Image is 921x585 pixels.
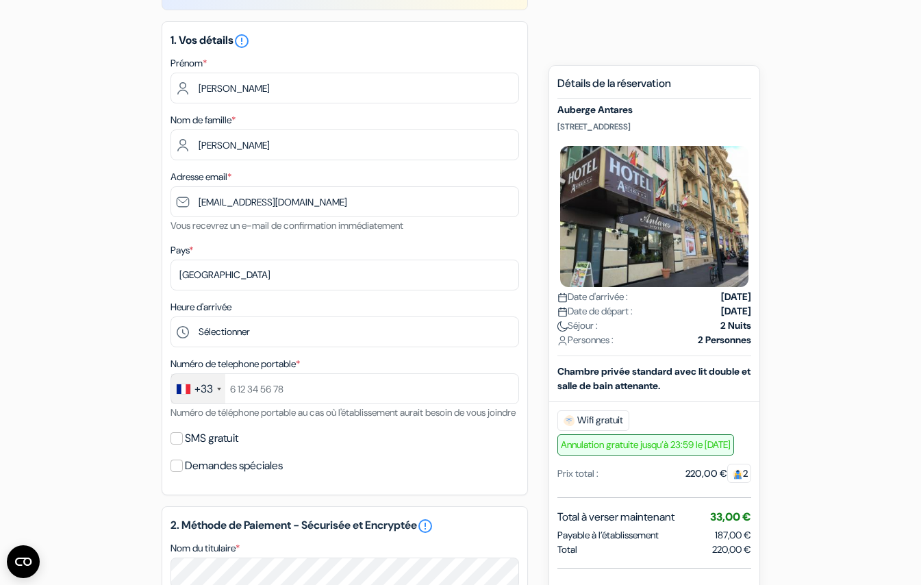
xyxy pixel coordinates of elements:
[171,541,240,556] label: Nom du titulaire
[733,469,743,480] img: guest.svg
[171,33,519,49] h5: 1. Vos détails
[557,104,751,116] h5: Auberge Antares
[185,429,238,448] label: SMS gratuit
[557,509,674,525] span: Total à verser maintenant
[171,243,193,258] label: Pays
[557,304,633,319] span: Date de départ :
[7,545,40,578] button: Ouvrir le widget CMP
[557,307,568,317] img: calendar.svg
[557,434,734,456] span: Annulation gratuite jusqu’à 23:59 le [DATE]
[710,510,751,524] span: 33,00 €
[557,543,577,557] span: Total
[171,300,231,314] label: Heure d'arrivée
[417,518,433,534] a: error_outline
[557,336,568,346] img: user_icon.svg
[234,33,250,49] i: error_outline
[557,121,751,132] p: [STREET_ADDRESS]
[557,292,568,303] img: calendar.svg
[715,529,751,541] span: 187,00 €
[721,290,751,304] strong: [DATE]
[185,456,283,475] label: Demandes spéciales
[564,415,575,426] img: free_wifi.svg
[171,219,403,232] small: Vous recevrez un e-mail de confirmation immédiatement
[721,304,751,319] strong: [DATE]
[557,77,751,99] h5: Détails de la réservation
[171,373,519,404] input: 6 12 34 56 78
[557,410,629,431] span: Wifi gratuit
[171,357,300,371] label: Numéro de telephone portable
[171,129,519,160] input: Entrer le nom de famille
[557,319,598,333] span: Séjour :
[557,333,614,347] span: Personnes :
[557,528,659,543] span: Payable à l’établissement
[194,381,213,397] div: +33
[557,321,568,332] img: moon.svg
[171,73,519,103] input: Entrez votre prénom
[171,170,231,184] label: Adresse email
[171,186,519,217] input: Entrer adresse e-mail
[171,56,207,71] label: Prénom
[234,33,250,47] a: error_outline
[171,406,516,419] small: Numéro de téléphone portable au cas où l'établissement aurait besoin de vous joindre
[557,365,750,392] b: Chambre privée standard avec lit double et salle de bain attenante.
[557,290,628,304] span: Date d'arrivée :
[171,374,225,403] div: France: +33
[727,464,751,483] span: 2
[698,333,751,347] strong: 2 Personnes
[685,466,751,481] div: 220,00 €
[171,518,519,534] h5: 2. Méthode de Paiement - Sécurisée et Encryptée
[557,466,598,481] div: Prix total :
[171,113,236,127] label: Nom de famille
[712,543,751,557] span: 220,00 €
[720,319,751,333] strong: 2 Nuits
